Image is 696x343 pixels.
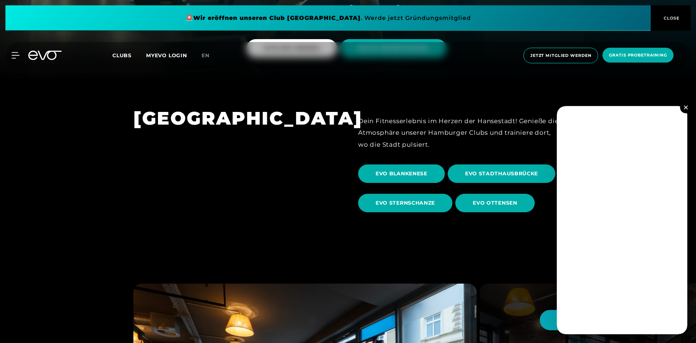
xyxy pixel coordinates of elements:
[651,5,691,31] button: CLOSE
[133,106,338,130] h1: [GEOGRAPHIC_DATA]
[609,52,667,58] span: Gratis Probetraining
[662,15,680,21] span: CLOSE
[358,115,563,150] div: Dein Fitnesserlebnis im Herzen der Hansestadt! Genieße die Atmosphäre unserer Hamburger Clubs und...
[448,159,558,188] a: EVO STADTHAUSBRÜCKE
[473,199,517,207] span: EVO OTTENSEN
[202,51,218,60] a: en
[465,170,538,177] span: EVO STADTHAUSBRÜCKE
[376,199,435,207] span: EVO STERNSCHANZE
[530,53,591,59] span: Jetzt Mitglied werden
[455,188,537,218] a: EVO OTTENSEN
[600,48,676,63] a: Gratis Probetraining
[112,52,132,59] span: Clubs
[202,52,210,59] span: en
[358,159,448,188] a: EVO BLANKENESE
[521,48,600,63] a: Jetzt Mitglied werden
[684,105,688,109] img: close.svg
[146,52,187,59] a: MYEVO LOGIN
[376,170,427,177] span: EVO BLANKENESE
[112,52,146,59] a: Clubs
[358,188,455,218] a: EVO STERNSCHANZE
[540,310,681,330] button: Hallo Athlet! Was möchtest du tun?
